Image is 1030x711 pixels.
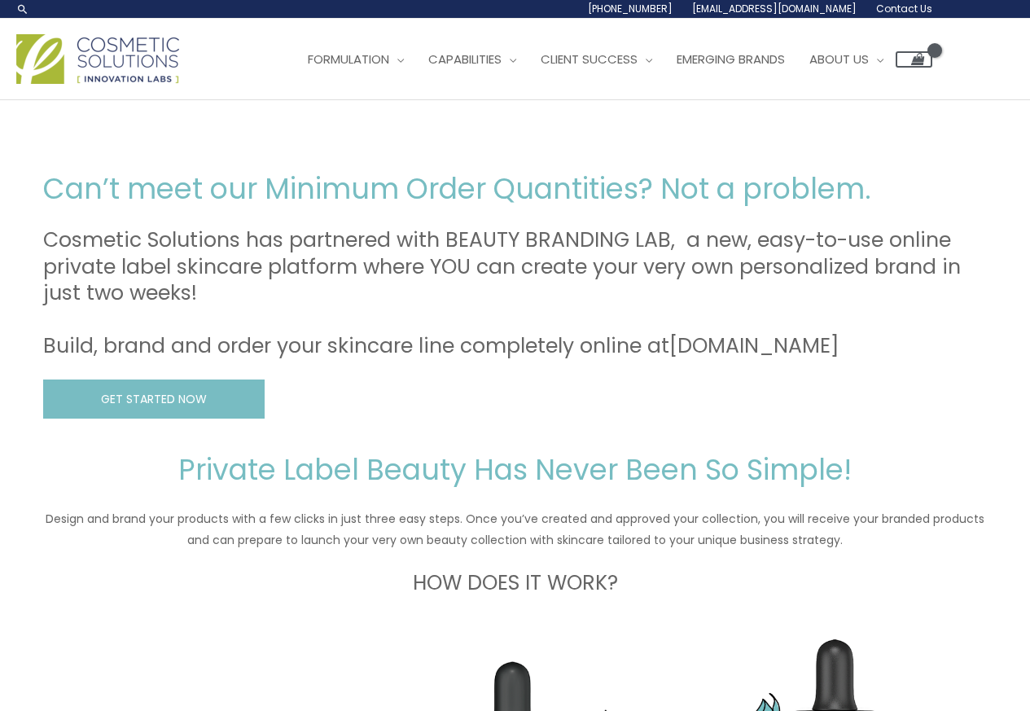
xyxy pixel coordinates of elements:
p: Design and brand your products with a few clicks in just three easy steps. Once you’ve created an... [43,508,988,551]
a: [DOMAIN_NAME] [669,331,839,360]
a: Client Success [528,35,664,84]
a: Search icon link [16,2,29,15]
a: View Shopping Cart, empty [896,51,932,68]
h2: Can’t meet our Minimum Order Quantities? Not a problem. [43,170,988,208]
h3: HOW DOES IT WORK? [43,570,988,597]
nav: Site Navigation [283,35,932,84]
span: [EMAIL_ADDRESS][DOMAIN_NAME] [692,2,857,15]
span: Emerging Brands [677,50,785,68]
h2: Private Label Beauty Has Never Been So Simple! [43,451,988,489]
span: Client Success [541,50,638,68]
span: Capabilities [428,50,502,68]
a: Formulation [296,35,416,84]
img: Cosmetic Solutions Logo [16,34,179,84]
a: GET STARTED NOW [43,380,265,419]
span: [PHONE_NUMBER] [588,2,673,15]
span: Formulation [308,50,389,68]
span: About Us [809,50,869,68]
a: About Us [797,35,896,84]
a: Capabilities [416,35,528,84]
span: Contact Us [876,2,932,15]
a: Emerging Brands [664,35,797,84]
h3: Cosmetic Solutions has partnered with BEAUTY BRANDING LAB, a new, easy-to-use online private labe... [43,227,988,360]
